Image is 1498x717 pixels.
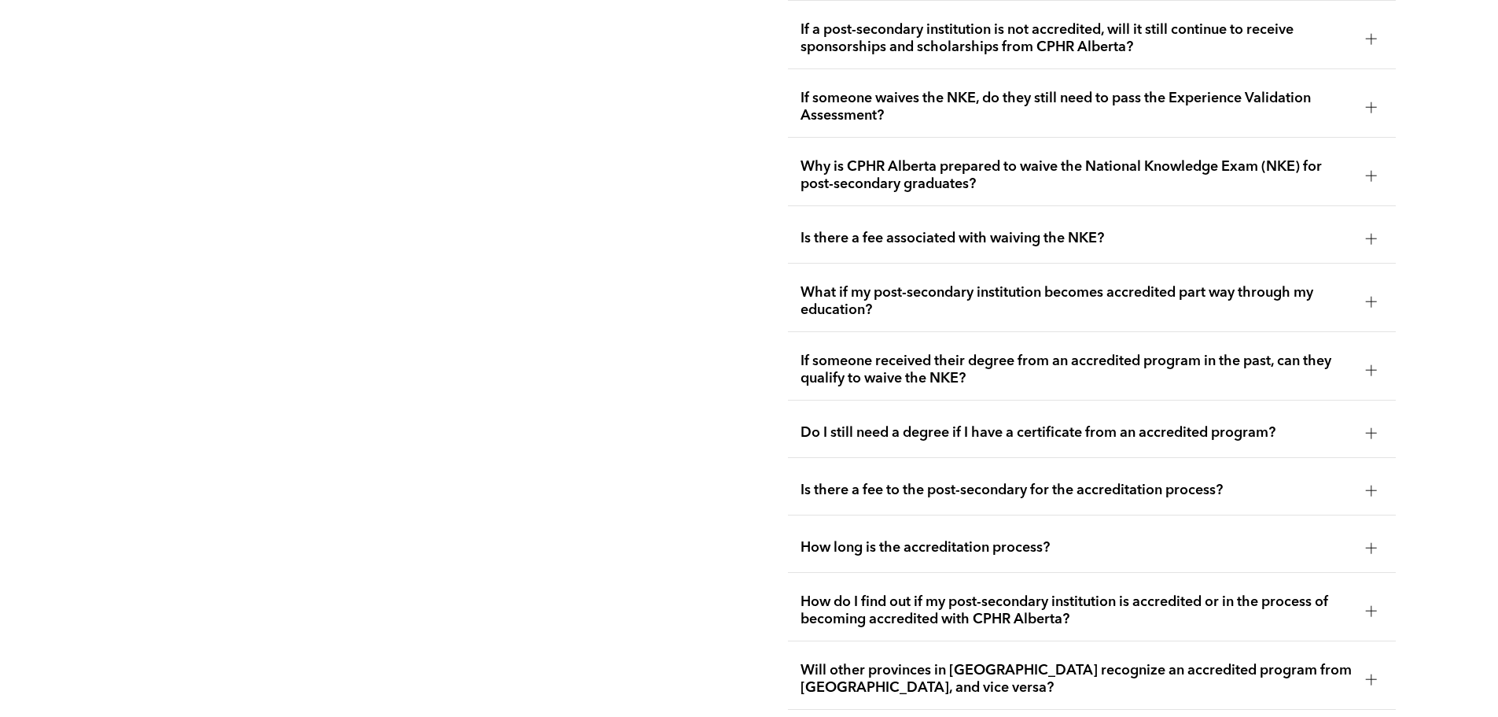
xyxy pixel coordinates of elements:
[801,539,1353,556] span: How long is the accreditation process?
[801,662,1353,697] span: Will other provinces in [GEOGRAPHIC_DATA] recognize an accredited program from [GEOGRAPHIC_DATA],...
[801,353,1353,387] span: If someone received their degree from an accredited program in the past, can they qualify to waiv...
[801,230,1353,247] span: Is there a fee associated with waiving the NKE?
[801,424,1353,442] span: Do I still need a degree if I have a certificate from an accredited program?
[801,593,1353,628] span: How do I find out if my post-secondary institution is accredited or in the process of becoming ac...
[801,21,1353,56] span: If a post-secondary institution is not accredited, will it still continue to receive sponsorships...
[801,158,1353,193] span: Why is CPHR Alberta prepared to waive the National Knowledge Exam (NKE) for post-secondary gradua...
[801,90,1353,124] span: If someone waives the NKE, do they still need to pass the Experience Validation Assessment?
[801,284,1353,319] span: What if my post-secondary institution becomes accredited part way through my education?
[801,482,1353,499] span: Is there a fee to the post-secondary for the accreditation process?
